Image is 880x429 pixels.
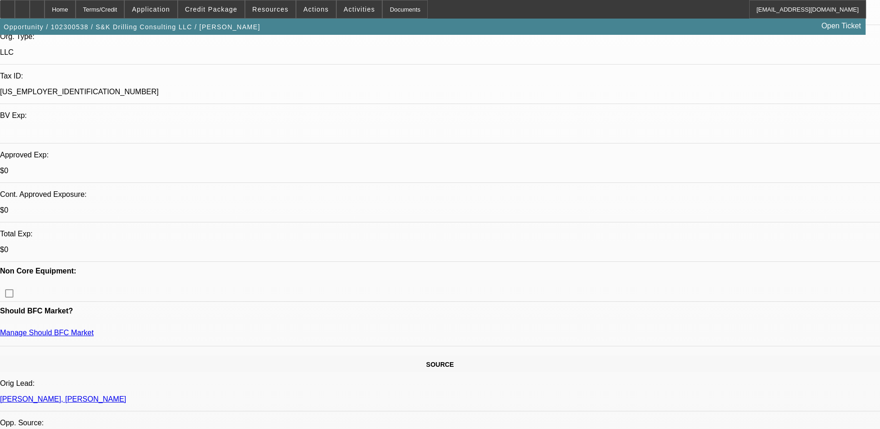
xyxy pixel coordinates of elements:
a: Open Ticket [818,18,865,34]
span: Activities [344,6,375,13]
span: Credit Package [185,6,238,13]
button: Actions [296,0,336,18]
button: Resources [245,0,295,18]
span: Opportunity / 102300538 / S&K Drilling Consulting LLC / [PERSON_NAME] [4,23,260,31]
span: Application [132,6,170,13]
button: Activities [337,0,382,18]
span: Resources [252,6,289,13]
button: Credit Package [178,0,244,18]
button: Application [125,0,177,18]
span: SOURCE [426,361,454,368]
span: Actions [303,6,329,13]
